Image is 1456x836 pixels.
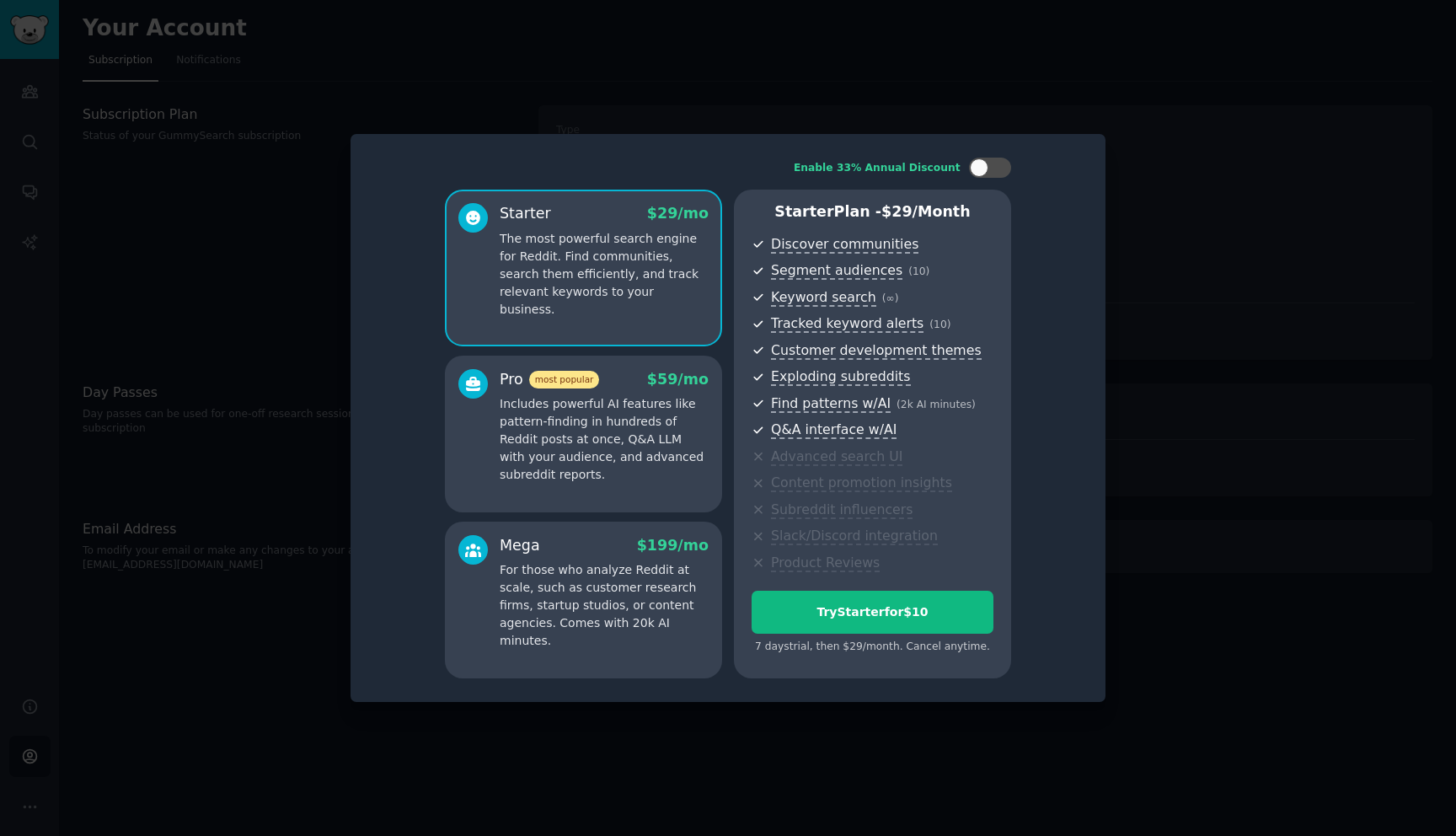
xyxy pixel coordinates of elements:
[752,201,993,222] p: Starter Plan -
[771,421,897,439] span: Q&A interface w/AI
[647,205,709,222] span: $ 29 /mo
[794,161,961,176] div: Enable 33% Annual Discount
[881,203,971,220] span: $ 29 /month
[882,292,899,304] span: ( ∞ )
[647,371,709,388] span: $ 59 /mo
[771,474,952,492] span: Content promotion insights
[897,399,976,410] span: ( 2k AI minutes )
[500,395,709,484] p: Includes powerful AI features like pattern-finding in hundreds of Reddit posts at once, Q&A LLM w...
[500,230,709,319] p: The most powerful search engine for Reddit. Find communities, search them efficiently, and track ...
[637,537,709,554] span: $ 199 /mo
[929,319,950,330] span: ( 10 )
[500,561,709,650] p: For those who analyze Reddit at scale, such as customer research firms, startup studios, or conte...
[771,501,913,519] span: Subreddit influencers
[752,591,993,634] button: TryStarterfor$10
[771,262,902,280] span: Segment audiences
[500,535,540,556] div: Mega
[771,555,880,572] span: Product Reviews
[529,371,600,389] span: most popular
[771,315,923,333] span: Tracked keyword alerts
[752,640,993,655] div: 7 days trial, then $ 29 /month . Cancel anytime.
[771,368,910,386] span: Exploding subreddits
[771,289,876,307] span: Keyword search
[771,236,918,254] span: Discover communities
[771,448,902,466] span: Advanced search UI
[771,342,982,360] span: Customer development themes
[908,265,929,277] span: ( 10 )
[500,369,599,390] div: Pro
[752,603,993,621] div: Try Starter for $10
[771,528,938,545] span: Slack/Discord integration
[771,395,891,413] span: Find patterns w/AI
[500,203,551,224] div: Starter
